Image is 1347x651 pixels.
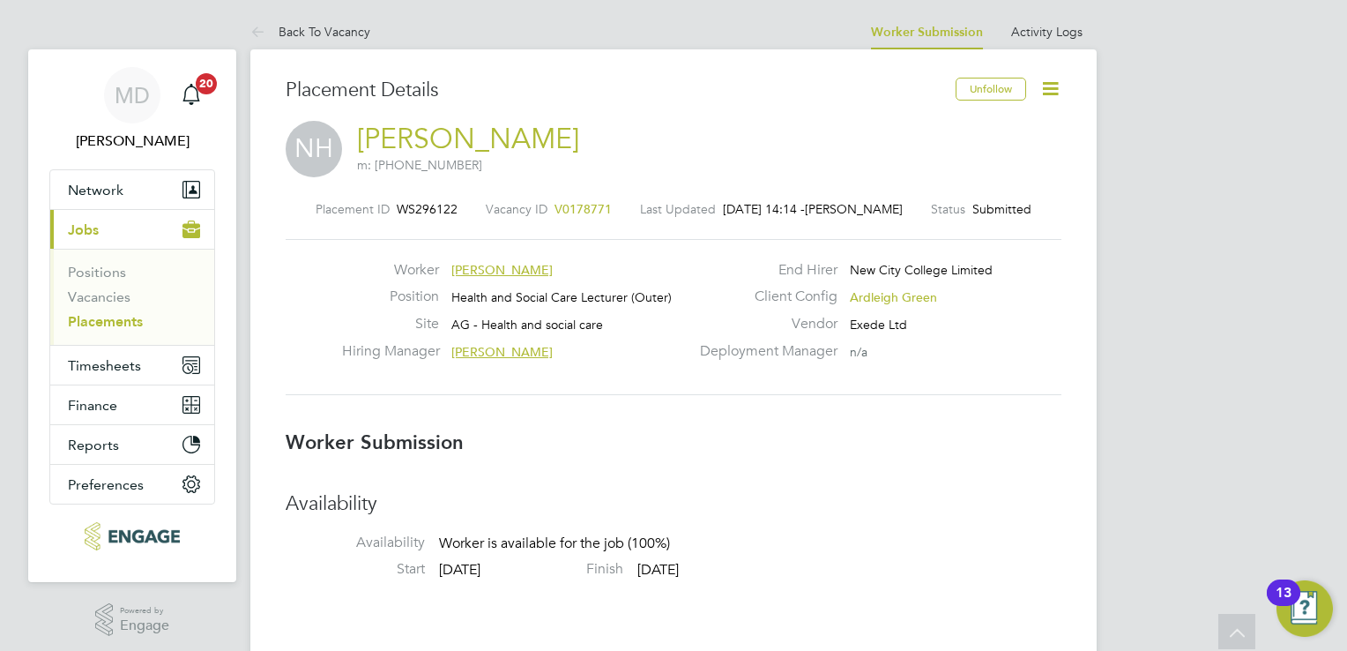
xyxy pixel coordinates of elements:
a: Activity Logs [1011,24,1083,40]
span: Ardleigh Green [850,289,937,305]
div: Jobs [50,249,214,345]
a: Positions [68,264,126,281]
a: Worker Submission [871,25,983,40]
label: Vendor [689,315,837,333]
label: Last Updated [640,201,716,217]
span: [DATE] 14:14 - [723,201,805,217]
span: Health and Social Care Lecturer (Outer) [451,289,672,305]
span: [PERSON_NAME] [451,262,553,278]
span: Finance [68,397,117,414]
label: Placement ID [316,201,390,217]
label: Deployment Manager [689,342,837,361]
span: Powered by [120,603,169,618]
span: New City College Limited [850,262,993,278]
span: Martina Davey [49,131,215,152]
button: Network [50,170,214,209]
span: Engage [120,618,169,633]
span: Timesheets [68,357,141,374]
a: MD[PERSON_NAME] [49,67,215,152]
button: Open Resource Center, 13 new notifications [1276,580,1333,637]
span: [PERSON_NAME] [451,344,553,360]
button: Timesheets [50,346,214,385]
a: Go to home page [49,522,215,550]
label: Position [342,288,439,306]
label: End Hirer [689,261,837,280]
h3: Placement Details [286,78,942,103]
span: [PERSON_NAME] [805,201,903,217]
span: n/a [850,344,867,360]
span: WS296122 [397,201,458,217]
a: [PERSON_NAME] [357,122,579,156]
label: Site [342,315,439,333]
label: Finish [484,560,623,579]
a: Placements [68,313,143,330]
a: Vacancies [68,288,130,305]
span: Worker is available for the job (100%) [439,535,670,552]
span: m: [PHONE_NUMBER] [357,157,482,173]
h3: Availability [286,491,1061,517]
span: Exede Ltd [850,317,907,333]
button: Finance [50,385,214,424]
span: NH [286,121,342,177]
span: [DATE] [637,561,679,579]
span: V0178771 [554,201,612,217]
label: Hiring Manager [342,342,439,361]
div: 13 [1276,593,1291,616]
span: Jobs [68,221,99,238]
span: Preferences [68,476,144,493]
button: Unfollow [956,78,1026,101]
label: Vacancy ID [486,201,547,217]
span: Submitted [972,201,1031,217]
label: Availability [286,534,425,552]
span: [DATE] [439,561,480,579]
a: Powered byEngage [95,603,170,637]
b: Worker Submission [286,430,464,454]
nav: Main navigation [28,49,236,582]
button: Reports [50,425,214,464]
a: Back To Vacancy [250,24,370,40]
img: xede-logo-retina.png [85,522,179,550]
label: Client Config [689,288,837,306]
button: Preferences [50,465,214,504]
span: MD [115,84,150,107]
label: Status [931,201,965,217]
label: Start [286,560,425,579]
button: Jobs [50,210,214,249]
a: 20 [174,67,209,123]
span: AG - Health and social care [451,317,603,333]
span: Reports [68,437,119,453]
span: 20 [196,73,217,94]
span: Network [68,182,123,198]
label: Worker [342,261,439,280]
